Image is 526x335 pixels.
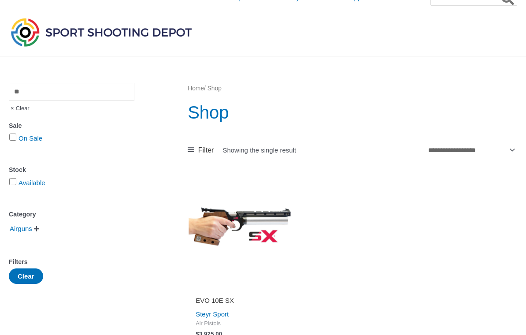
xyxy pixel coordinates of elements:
[196,296,284,305] h2: EVO 10E SX
[222,147,296,153] p: Showing the single result
[9,268,43,284] button: Clear
[188,85,204,92] a: Home
[9,16,194,48] img: Sport Shooting Depot
[188,100,517,125] h1: Shop
[9,101,30,116] span: Clear
[425,142,517,158] select: Shop order
[9,178,16,185] input: Available
[188,175,292,279] img: EVO 10E SX
[19,134,42,142] a: On Sale
[188,83,517,94] nav: Breadcrumb
[19,179,45,186] a: Available
[9,256,134,268] div: Filters
[9,164,134,176] div: Stock
[188,144,214,157] a: Filter
[9,224,33,232] a: Airguns
[34,226,39,232] span: 
[198,144,214,157] span: Filter
[9,119,134,132] div: Sale
[9,221,33,236] span: Airguns
[196,284,284,294] iframe: Customer reviews powered by Trustpilot
[196,320,284,328] span: Air Pistols
[9,208,134,221] div: Category
[196,310,229,318] a: Steyr Sport
[196,296,284,308] a: EVO 10E SX
[9,134,16,141] input: On Sale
